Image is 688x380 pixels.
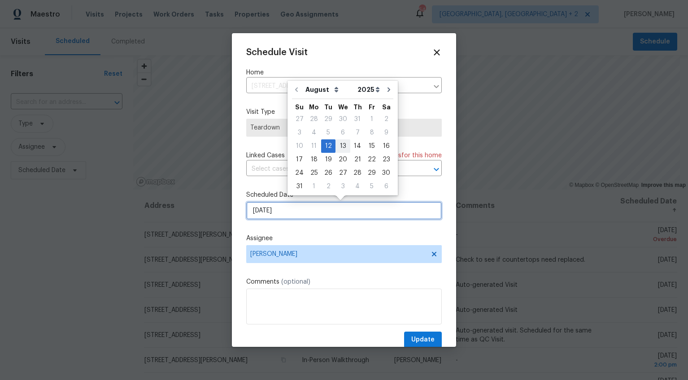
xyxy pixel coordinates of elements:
span: Linked Cases [246,151,285,160]
div: 13 [335,140,350,152]
abbr: Sunday [295,104,304,110]
span: Teardown [250,123,438,132]
button: Update [404,332,442,348]
div: 30 [379,167,393,179]
div: 9 [379,126,393,139]
div: Sun Jul 27 2025 [292,112,307,126]
div: 6 [335,126,350,139]
abbr: Tuesday [324,104,332,110]
div: 28 [307,113,321,125]
div: Thu Aug 21 2025 [350,153,365,166]
div: Sat Aug 30 2025 [379,166,393,180]
input: Select cases [246,162,417,176]
div: 25 [307,167,321,179]
div: Sun Aug 17 2025 [292,153,307,166]
div: 5 [365,180,379,193]
div: Thu Jul 31 2025 [350,112,365,126]
abbr: Friday [369,104,375,110]
div: Mon Aug 18 2025 [307,153,321,166]
span: [PERSON_NAME] [250,250,426,258]
input: Enter in an address [246,79,428,93]
div: Sat Aug 23 2025 [379,153,393,166]
select: Month [303,83,355,96]
div: 17 [292,153,307,166]
span: (optional) [281,279,310,285]
div: Thu Aug 14 2025 [350,139,365,153]
label: Comments [246,277,442,286]
abbr: Thursday [353,104,362,110]
div: Wed Aug 27 2025 [335,166,350,180]
div: 16 [379,140,393,152]
div: Tue Jul 29 2025 [321,112,335,126]
div: 31 [292,180,307,193]
div: 2 [379,113,393,125]
div: 18 [307,153,321,166]
div: 5 [321,126,335,139]
select: Year [355,83,382,96]
div: Sun Aug 31 2025 [292,180,307,193]
div: Wed Jul 30 2025 [335,112,350,126]
div: Thu Sep 04 2025 [350,180,365,193]
div: 21 [350,153,365,166]
div: 7 [350,126,365,139]
div: 23 [379,153,393,166]
div: 22 [365,153,379,166]
div: 1 [365,113,379,125]
abbr: Monday [309,104,319,110]
div: 19 [321,153,335,166]
div: Mon Sep 01 2025 [307,180,321,193]
button: Open [430,163,443,176]
div: Sun Aug 10 2025 [292,139,307,153]
div: 11 [307,140,321,152]
div: 24 [292,167,307,179]
div: 27 [335,167,350,179]
div: Tue Aug 26 2025 [321,166,335,180]
span: Schedule Visit [246,48,308,57]
div: 3 [292,126,307,139]
div: Wed Aug 13 2025 [335,139,350,153]
div: 8 [365,126,379,139]
abbr: Saturday [382,104,391,110]
abbr: Wednesday [338,104,348,110]
div: Wed Sep 03 2025 [335,180,350,193]
div: Wed Aug 20 2025 [335,153,350,166]
div: Sun Aug 24 2025 [292,166,307,180]
button: Go to previous month [290,81,303,99]
div: 27 [292,113,307,125]
div: Mon Aug 11 2025 [307,139,321,153]
div: 1 [307,180,321,193]
div: 20 [335,153,350,166]
div: Tue Aug 19 2025 [321,153,335,166]
div: Sat Aug 09 2025 [379,126,393,139]
div: Fri Sep 05 2025 [365,180,379,193]
div: Sat Aug 16 2025 [379,139,393,153]
div: 4 [350,180,365,193]
div: Tue Sep 02 2025 [321,180,335,193]
div: 6 [379,180,393,193]
div: 4 [307,126,321,139]
div: Mon Jul 28 2025 [307,112,321,126]
div: 12 [321,140,335,152]
div: Mon Aug 04 2025 [307,126,321,139]
label: Assignee [246,234,442,243]
div: 31 [350,113,365,125]
div: Sat Aug 02 2025 [379,112,393,126]
button: Go to next month [382,81,396,99]
div: Sat Sep 06 2025 [379,180,393,193]
div: Mon Aug 25 2025 [307,166,321,180]
div: 30 [335,113,350,125]
div: 3 [335,180,350,193]
div: Fri Aug 29 2025 [365,166,379,180]
div: Wed Aug 06 2025 [335,126,350,139]
div: 15 [365,140,379,152]
label: Home [246,68,442,77]
div: Sun Aug 03 2025 [292,126,307,139]
div: 29 [321,113,335,125]
div: 26 [321,167,335,179]
label: Scheduled Date [246,190,442,199]
div: Fri Aug 01 2025 [365,112,379,126]
label: Visit Type [246,108,442,117]
div: Fri Aug 08 2025 [365,126,379,139]
div: 14 [350,140,365,152]
div: 2 [321,180,335,193]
